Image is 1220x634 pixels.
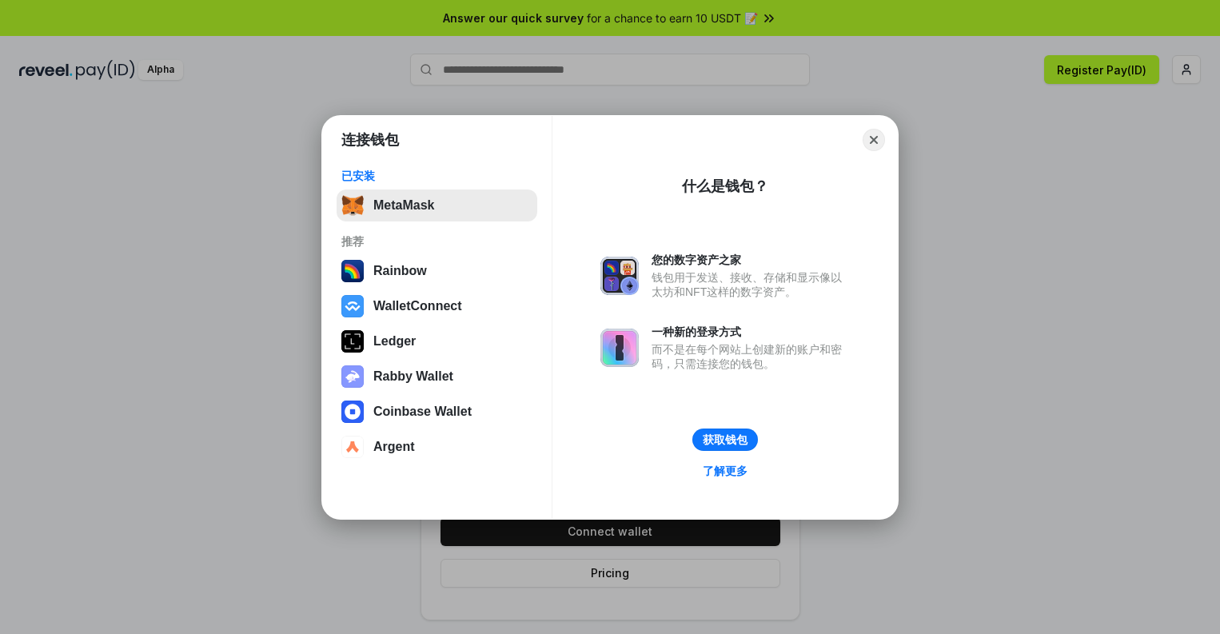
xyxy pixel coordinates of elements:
div: MetaMask [373,198,434,213]
button: Argent [337,431,537,463]
img: svg+xml,%3Csvg%20fill%3D%22none%22%20height%3D%2233%22%20viewBox%3D%220%200%2035%2033%22%20width%... [341,194,364,217]
img: svg+xml,%3Csvg%20width%3D%2228%22%20height%3D%2228%22%20viewBox%3D%220%200%2028%2028%22%20fill%3D... [341,401,364,423]
button: Rabby Wallet [337,361,537,393]
img: svg+xml,%3Csvg%20xmlns%3D%22http%3A%2F%2Fwww.w3.org%2F2000%2Fsvg%22%20width%3D%2228%22%20height%3... [341,330,364,353]
img: svg+xml,%3Csvg%20xmlns%3D%22http%3A%2F%2Fwww.w3.org%2F2000%2Fsvg%22%20fill%3D%22none%22%20viewBox... [600,257,639,295]
div: 钱包用于发送、接收、存储和显示像以太坊和NFT这样的数字资产。 [652,270,850,299]
div: 推荐 [341,234,532,249]
h1: 连接钱包 [341,130,399,150]
button: Coinbase Wallet [337,396,537,428]
div: 了解更多 [703,464,748,478]
div: 而不是在每个网站上创建新的账户和密码，只需连接您的钱包。 [652,342,850,371]
button: Ledger [337,325,537,357]
img: svg+xml,%3Csvg%20xmlns%3D%22http%3A%2F%2Fwww.w3.org%2F2000%2Fsvg%22%20fill%3D%22none%22%20viewBox... [341,365,364,388]
div: 什么是钱包？ [682,177,768,196]
div: Rabby Wallet [373,369,453,384]
img: svg+xml,%3Csvg%20width%3D%22120%22%20height%3D%22120%22%20viewBox%3D%220%200%20120%20120%22%20fil... [341,260,364,282]
div: Rainbow [373,264,427,278]
div: 您的数字资产之家 [652,253,850,267]
button: Rainbow [337,255,537,287]
div: 获取钱包 [703,433,748,447]
button: 获取钱包 [692,429,758,451]
img: svg+xml,%3Csvg%20width%3D%2228%22%20height%3D%2228%22%20viewBox%3D%220%200%2028%2028%22%20fill%3D... [341,295,364,317]
div: Coinbase Wallet [373,405,472,419]
img: svg+xml,%3Csvg%20width%3D%2228%22%20height%3D%2228%22%20viewBox%3D%220%200%2028%2028%22%20fill%3D... [341,436,364,458]
div: 一种新的登录方式 [652,325,850,339]
img: svg+xml,%3Csvg%20xmlns%3D%22http%3A%2F%2Fwww.w3.org%2F2000%2Fsvg%22%20fill%3D%22none%22%20viewBox... [600,329,639,367]
div: Ledger [373,334,416,349]
button: MetaMask [337,189,537,221]
button: WalletConnect [337,290,537,322]
div: 已安装 [341,169,532,183]
a: 了解更多 [693,461,757,481]
div: WalletConnect [373,299,462,313]
div: Argent [373,440,415,454]
button: Close [863,129,885,151]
